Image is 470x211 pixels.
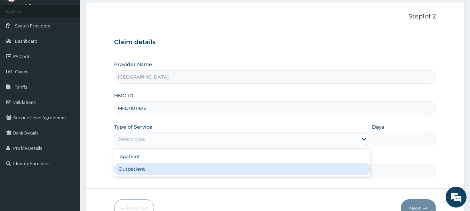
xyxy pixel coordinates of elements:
[114,150,371,163] div: Inpatient
[114,163,371,175] div: Outpatient
[15,23,50,29] span: Switch Providers
[15,68,29,75] span: Claims
[372,123,384,130] label: Days
[15,38,38,44] span: Dashboard
[118,136,145,143] div: Select type
[114,61,152,68] label: Provider Name
[114,123,152,130] label: Type of Service
[15,84,27,90] span: Tariffs
[114,13,436,21] p: Step 1 of 2
[114,102,436,115] input: Enter HMO ID
[114,92,134,99] label: HMO ID
[24,3,41,8] a: Online
[114,39,436,46] h3: Claim details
